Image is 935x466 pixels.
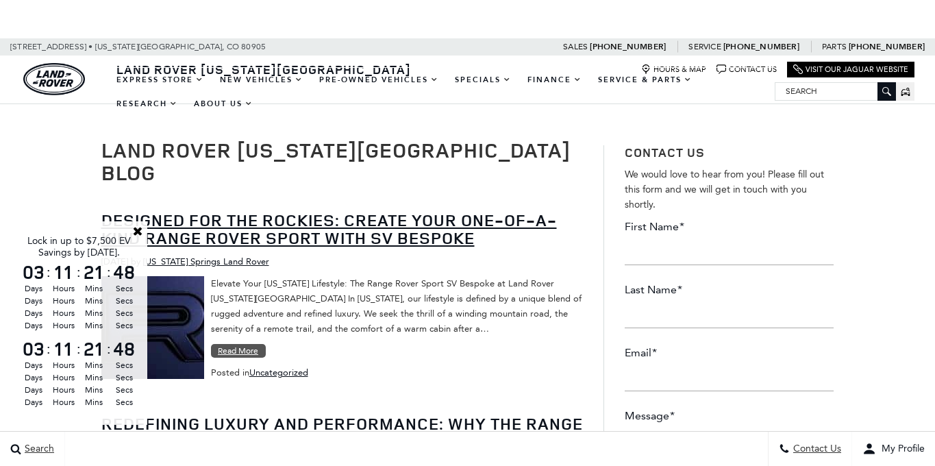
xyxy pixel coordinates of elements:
[51,319,77,332] span: Hours
[81,319,107,332] span: Mins
[111,319,137,332] span: Secs
[822,42,847,51] span: Parts
[81,295,107,307] span: Mins
[143,256,269,267] a: [US_STATE] Springs Land Rover
[101,209,557,249] a: Designed for the Rockies: Create Your One-of-a-Kind Range Rover Sport with SV Bespoke
[227,38,239,56] span: CO
[111,384,137,396] span: Secs
[10,38,93,56] span: [STREET_ADDRESS] •
[108,61,419,77] a: Land Rover [US_STATE][GEOGRAPHIC_DATA]
[212,68,311,92] a: New Vehicles
[723,41,799,52] a: [PHONE_NUMBER]
[107,339,111,359] span: :
[81,282,107,295] span: Mins
[101,138,583,184] h1: Land Rover [US_STATE][GEOGRAPHIC_DATA] Blog
[81,262,107,282] span: 21
[101,413,583,452] a: Redefining Luxury and Performance: Why the Range Rover Sport SV Carbon is Built for [US_STATE]
[111,295,137,307] span: Secs
[625,408,675,424] label: Message
[51,262,77,282] span: 11
[116,61,411,77] span: Land Rover [US_STATE][GEOGRAPHIC_DATA]
[47,262,51,282] span: :
[211,344,266,358] a: Read More
[625,345,657,360] label: Email
[519,68,590,92] a: Finance
[47,339,51,359] span: :
[107,262,111,282] span: :
[775,83,895,99] input: Search
[625,169,824,210] span: We would love to hear from you! Please fill out this form and we will get in touch with you shortly.
[81,396,107,408] span: Mins
[241,38,266,56] span: 80905
[111,339,137,358] span: 48
[876,443,925,455] span: My Profile
[21,371,47,384] span: Days
[23,63,85,95] img: Land Rover
[51,282,77,295] span: Hours
[51,307,77,319] span: Hours
[21,339,47,358] span: 03
[21,282,47,295] span: Days
[21,262,47,282] span: 03
[21,319,47,332] span: Days
[51,371,77,384] span: Hours
[77,339,81,359] span: :
[101,365,583,380] div: Posted in
[625,219,684,234] label: First Name
[590,68,700,92] a: Service & Parts
[111,396,137,408] span: Secs
[186,92,261,116] a: About Us
[21,396,47,408] span: Days
[51,359,77,371] span: Hours
[21,384,47,396] span: Days
[23,63,85,95] a: land-rover
[108,68,775,116] nav: Main Navigation
[81,384,107,396] span: Mins
[447,68,519,92] a: Specials
[111,371,137,384] span: Secs
[27,235,131,258] span: Lock in up to $7,500 EV Savings by [DATE].
[111,359,137,371] span: Secs
[21,307,47,319] span: Days
[81,371,107,384] span: Mins
[77,262,81,282] span: :
[111,262,137,282] span: 48
[852,432,935,466] button: Open user profile menu
[849,41,925,52] a: [PHONE_NUMBER]
[716,64,777,75] a: Contact Us
[108,92,186,116] a: Research
[51,295,77,307] span: Hours
[81,307,107,319] span: Mins
[625,282,682,297] label: Last Name
[51,396,77,408] span: Hours
[793,64,908,75] a: Visit Our Jaguar Website
[10,42,266,51] a: [STREET_ADDRESS] • [US_STATE][GEOGRAPHIC_DATA], CO 80905
[21,443,54,455] span: Search
[132,225,144,237] a: Close
[625,145,834,160] h3: Contact Us
[81,339,107,358] span: 21
[21,359,47,371] span: Days
[108,68,212,92] a: EXPRESS STORE
[249,367,308,378] a: Uncategorized
[111,282,137,295] span: Secs
[21,295,47,307] span: Days
[641,64,706,75] a: Hours & Map
[790,443,841,455] span: Contact Us
[51,339,77,358] span: 11
[101,276,583,336] p: Elevate Your [US_STATE] Lifestyle: The Range Rover Sport SV Bespoke at Land Rover [US_STATE][GEOG...
[311,68,447,92] a: Pre-Owned Vehicles
[95,38,225,56] span: [US_STATE][GEOGRAPHIC_DATA],
[81,359,107,371] span: Mins
[51,384,77,396] span: Hours
[111,307,137,319] span: Secs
